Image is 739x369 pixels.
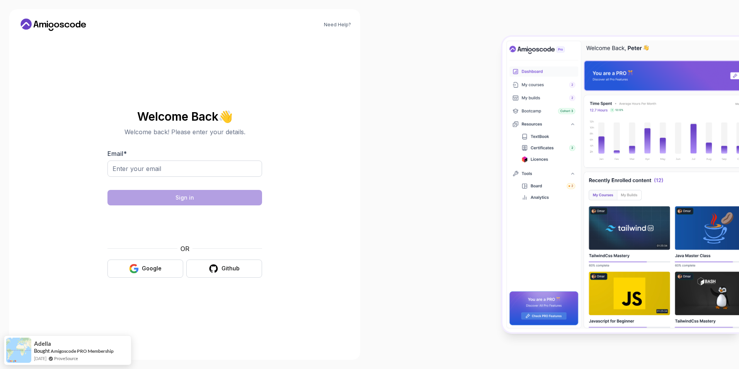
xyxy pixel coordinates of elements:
[19,19,88,31] a: Home link
[107,127,262,137] p: Welcome back! Please enter your details.
[6,338,31,363] img: provesource social proof notification image
[142,265,162,272] div: Google
[175,194,194,202] div: Sign in
[54,355,78,362] a: ProveSource
[107,161,262,177] input: Enter your email
[51,348,114,354] a: Amigoscode PRO Membership
[324,22,351,28] a: Need Help?
[218,110,233,123] span: 👋
[186,260,262,278] button: Github
[34,348,50,354] span: Bought
[107,150,127,157] label: Email *
[126,210,243,239] iframe: Widget contendo caixa de seleção para desafio de segurança hCaptcha
[107,190,262,205] button: Sign in
[502,37,739,332] img: Amigoscode Dashboard
[107,260,183,278] button: Google
[34,340,51,347] span: Adella
[34,355,46,362] span: [DATE]
[107,110,262,123] h2: Welcome Back
[180,244,189,253] p: OR
[221,265,240,272] div: Github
